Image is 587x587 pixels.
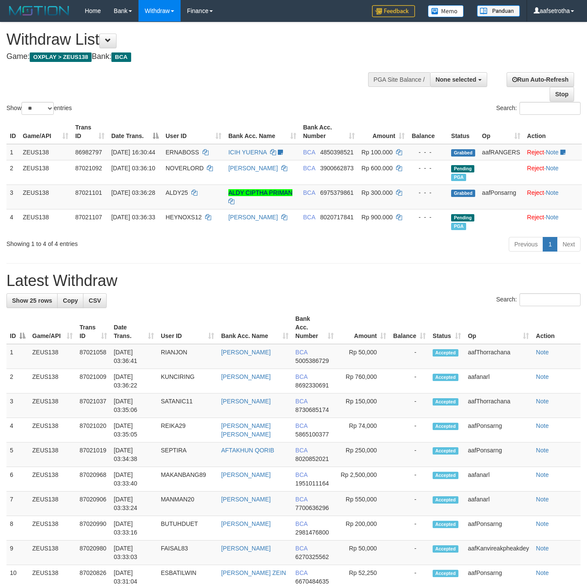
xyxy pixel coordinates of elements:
a: Note [536,520,549,527]
h1: Withdraw List [6,31,383,48]
td: 5 [6,443,29,467]
span: Marked by aafanarl [451,174,466,181]
span: Accepted [433,398,458,406]
td: [DATE] 03:33:40 [111,467,157,492]
span: Copy 8730685174 to clipboard [295,406,329,413]
th: Status [448,120,479,144]
th: Date Trans.: activate to sort column ascending [111,311,157,344]
span: BCA [303,165,315,172]
td: aafanarl [464,492,532,516]
label: Show entries [6,102,72,115]
td: 87021058 [76,344,111,369]
span: BCA [111,52,131,62]
span: Rp 900.000 [362,214,393,221]
span: Marked by aafanarl [451,223,466,230]
td: 87021020 [76,418,111,443]
td: Rp 550,000 [337,492,390,516]
td: - [390,467,429,492]
td: 1 [6,144,19,160]
div: - - - [412,164,444,172]
td: · [524,209,582,234]
th: Game/API: activate to sort column ascending [19,120,72,144]
a: CSV [83,293,107,308]
td: aafPonsarng [464,418,532,443]
span: Copy 4850398521 to clipboard [320,149,353,156]
span: 87021092 [75,165,102,172]
td: - [390,344,429,369]
span: BCA [295,520,307,527]
a: ICIH YUERNA [228,149,267,156]
label: Search: [496,102,581,115]
div: - - - [412,148,444,157]
td: Rp 150,000 [337,393,390,418]
a: Note [536,349,549,356]
td: 4 [6,209,19,234]
a: [PERSON_NAME] [PERSON_NAME] [221,422,270,438]
td: - [390,443,429,467]
td: SEPTIRA [157,443,218,467]
input: Search: [519,102,581,115]
span: BCA [295,447,307,454]
span: NOVERLORD [166,165,204,172]
span: HEYNOXS12 [166,214,202,221]
span: OXPLAY > ZEUS138 [30,52,92,62]
td: - [390,516,429,541]
span: BCA [303,214,315,221]
span: Copy 3900662873 to clipboard [320,165,353,172]
td: 7 [6,492,29,516]
td: - [390,492,429,516]
a: Note [546,165,559,172]
th: Action [524,120,582,144]
span: Copy 8020852021 to clipboard [295,455,329,462]
span: Accepted [433,521,458,528]
td: aafKanvireakpheakdey [464,541,532,565]
div: PGA Site Balance / [368,72,430,87]
th: Bank Acc. Name: activate to sort column ascending [218,311,292,344]
td: Rp 2,500,000 [337,467,390,492]
td: aafPonsarng [464,516,532,541]
span: Copy 5865100377 to clipboard [295,431,329,438]
span: BCA [303,149,315,156]
a: Note [536,398,549,405]
a: [PERSON_NAME] [221,520,270,527]
a: Note [536,447,549,454]
a: Show 25 rows [6,293,58,308]
td: - [390,418,429,443]
a: Note [536,496,549,503]
div: Showing 1 to 4 of 4 entries [6,236,238,248]
span: Copy 6975379861 to clipboard [320,189,353,196]
td: aafanarl [464,467,532,492]
td: ZEUS138 [29,443,76,467]
span: BCA [295,471,307,478]
span: Copy 8020717841 to clipboard [320,214,353,221]
span: Accepted [433,423,458,430]
a: Reject [527,149,544,156]
span: Grabbed [451,190,475,197]
span: BCA [295,422,307,429]
th: Game/API: activate to sort column ascending [29,311,76,344]
span: ALDY25 [166,189,188,196]
td: FAISAL83 [157,541,218,565]
a: 1 [543,237,557,252]
td: 87021009 [76,369,111,393]
img: panduan.png [477,5,520,17]
th: Trans ID: activate to sort column ascending [76,311,111,344]
td: 87020990 [76,516,111,541]
a: Next [557,237,581,252]
td: - [390,393,429,418]
select: Showentries [22,102,54,115]
a: [PERSON_NAME] [221,349,270,356]
a: [PERSON_NAME] [221,545,270,552]
th: Bank Acc. Number: activate to sort column ascending [300,120,358,144]
img: Feedback.jpg [372,5,415,17]
a: Note [536,373,549,380]
span: Rp 100.000 [362,149,393,156]
td: [DATE] 03:33:03 [111,541,157,565]
span: Copy [63,297,78,304]
span: 86982797 [75,149,102,156]
span: Copy 1951011164 to clipboard [295,480,329,487]
td: Rp 760,000 [337,369,390,393]
a: Previous [509,237,543,252]
label: Search: [496,293,581,306]
span: Accepted [433,570,458,577]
